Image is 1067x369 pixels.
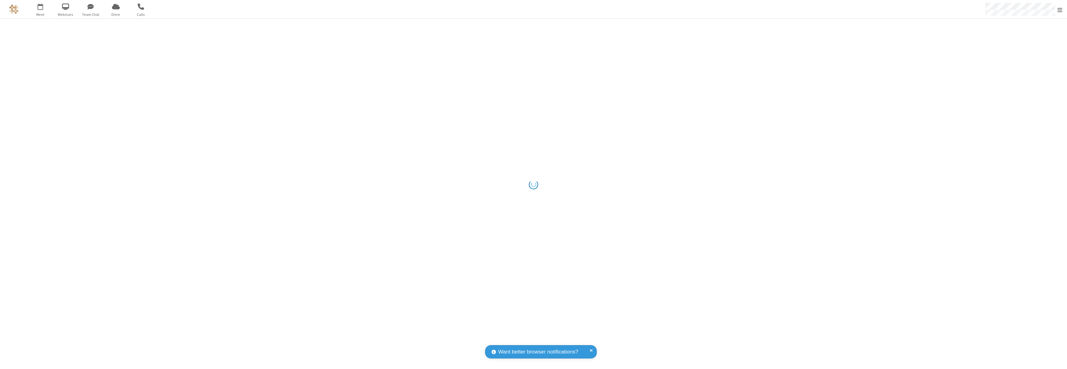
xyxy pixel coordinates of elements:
[498,348,578,356] span: Want better browser notifications?
[129,12,153,17] span: Calls
[54,12,77,17] span: Webinars
[79,12,102,17] span: Team Chat
[104,12,127,17] span: Drive
[1051,353,1062,365] iframe: Chat
[29,12,52,17] span: Meet
[9,5,19,14] img: QA Selenium DO NOT DELETE OR CHANGE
